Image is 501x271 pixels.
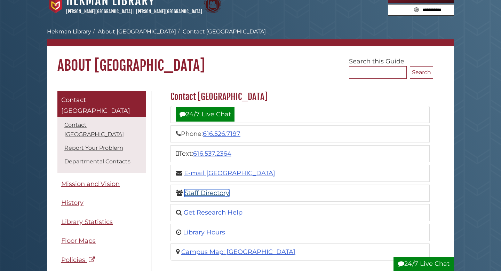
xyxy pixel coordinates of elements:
a: Report Your Problem [64,145,123,151]
span: Mission and Vision [61,180,120,188]
a: [PERSON_NAME][GEOGRAPHIC_DATA] [66,9,132,14]
a: Hekman Library [47,28,91,35]
a: Get Research Help [184,209,242,216]
a: About [GEOGRAPHIC_DATA] [98,28,176,35]
a: Departmental Contacts [64,158,130,165]
a: Staff Directory [184,189,229,197]
a: [PERSON_NAME][GEOGRAPHIC_DATA] [136,9,202,14]
a: Campus Map: [GEOGRAPHIC_DATA] [181,248,295,256]
span: | [133,9,135,14]
span: Floor Maps [61,237,96,245]
h2: Contact [GEOGRAPHIC_DATA] [167,91,433,102]
a: Library Statistics [57,214,146,230]
a: E-mail [GEOGRAPHIC_DATA] [184,169,275,177]
a: 616.526.7197 [203,130,240,138]
li: Phone: [170,125,430,142]
button: Search [412,5,421,14]
button: 24/7 Live Chat [393,257,454,271]
a: Library Hours [183,229,225,236]
li: Contact [GEOGRAPHIC_DATA] [176,28,266,36]
a: 24/7 Live Chat [176,107,234,122]
span: Policies [61,256,85,264]
a: Policies [57,252,146,268]
span: Contact [GEOGRAPHIC_DATA] [61,96,130,115]
span: History [61,199,83,207]
a: History [57,195,146,211]
button: Search [410,66,433,79]
a: Contact [GEOGRAPHIC_DATA] [57,91,146,117]
a: Floor Maps [57,233,146,249]
a: Contact [GEOGRAPHIC_DATA] [64,122,124,138]
form: Search library guides, policies, and FAQs. [388,4,454,16]
a: 616.537.2364 [193,150,231,157]
nav: breadcrumb [47,28,454,46]
span: Library Statistics [61,218,113,226]
h1: About [GEOGRAPHIC_DATA] [47,46,454,74]
a: Mission and Vision [57,176,146,192]
li: Text: [170,145,430,162]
